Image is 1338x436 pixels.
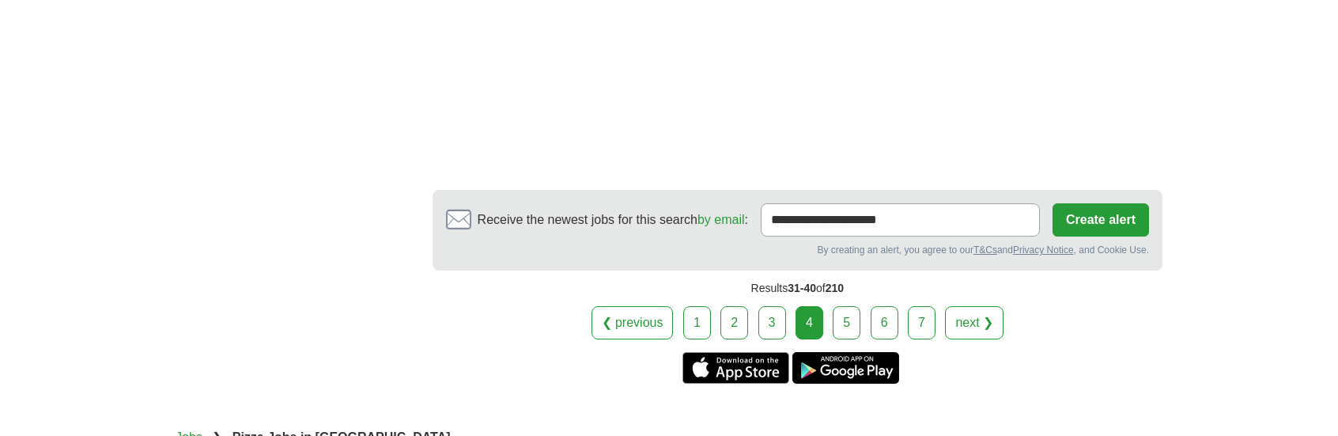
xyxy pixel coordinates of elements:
[826,282,844,294] span: 210
[683,306,711,339] a: 1
[973,245,997,256] a: T&Cs
[1013,245,1074,256] a: Privacy Notice
[758,306,786,339] a: 3
[1053,203,1149,237] button: Create alert
[788,282,816,294] span: 31-40
[792,352,899,384] a: Get the Android app
[871,306,898,339] a: 6
[478,210,748,229] span: Receive the newest jobs for this search :
[592,306,674,339] a: ❮ previous
[697,213,745,226] a: by email
[446,243,1149,257] div: By creating an alert, you agree to our and , and Cookie Use.
[945,306,1003,339] a: next ❯
[720,306,748,339] a: 2
[682,352,789,384] a: Get the iPhone app
[796,306,823,339] div: 4
[908,306,935,339] a: 7
[833,306,860,339] a: 5
[433,271,1162,306] div: Results of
